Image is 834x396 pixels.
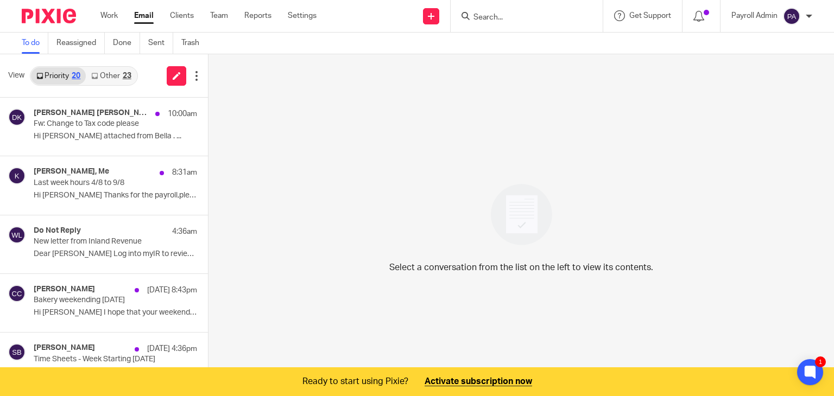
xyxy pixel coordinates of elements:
[34,343,95,353] h4: [PERSON_NAME]
[8,70,24,81] span: View
[8,108,26,126] img: svg%3E
[22,33,48,54] a: To do
[31,67,86,85] a: Priority20
[34,191,197,200] p: Hi [PERSON_NAME] Thanks for the payroll,please process...
[34,178,165,188] p: Last week hours 4/8 to 9/8
[72,72,80,80] div: 20
[34,250,197,259] p: Dear [PERSON_NAME] Log into myIR to review new...
[168,108,197,119] p: 10:00am
[34,308,197,317] p: Hi [PERSON_NAME] I hope that your weekend was nice....
[34,296,165,305] p: Bakery weekending [DATE]
[34,226,81,235] h4: Do Not Reply
[22,9,76,23] img: Pixie
[244,10,271,21] a: Reports
[34,167,109,176] h4: [PERSON_NAME], Me
[86,67,136,85] a: Other23
[34,119,165,129] p: Fw: Change to Tax code please
[8,285,26,302] img: svg%3E
[147,343,197,354] p: [DATE] 4:36pm
[34,285,95,294] h4: [PERSON_NAME]
[113,33,140,54] a: Done
[148,33,173,54] a: Sent
[100,10,118,21] a: Work
[56,33,105,54] a: Reassigned
[731,10,778,21] p: Payroll Admin
[783,8,800,25] img: svg%3E
[210,10,228,21] a: Team
[181,33,207,54] a: Trash
[134,10,154,21] a: Email
[484,177,559,252] img: image
[123,72,131,80] div: 23
[170,10,194,21] a: Clients
[389,261,653,274] p: Select a conversation from the list on the left to view its contents.
[815,356,826,367] div: 1
[172,226,197,237] p: 4:36am
[34,132,197,141] p: Hi [PERSON_NAME] attached from Bella . ...
[34,355,165,364] p: Time Sheets - Week Starting [DATE]
[288,10,317,21] a: Settings
[8,167,26,184] img: svg%3E
[472,13,570,23] input: Search
[147,285,197,296] p: [DATE] 8:43pm
[34,237,165,246] p: New letter from Inland Revenue
[8,343,26,361] img: svg%3E
[34,108,150,118] h4: [PERSON_NAME] [PERSON_NAME]
[629,12,671,20] span: Get Support
[172,167,197,178] p: 8:31am
[8,226,26,244] img: svg%3E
